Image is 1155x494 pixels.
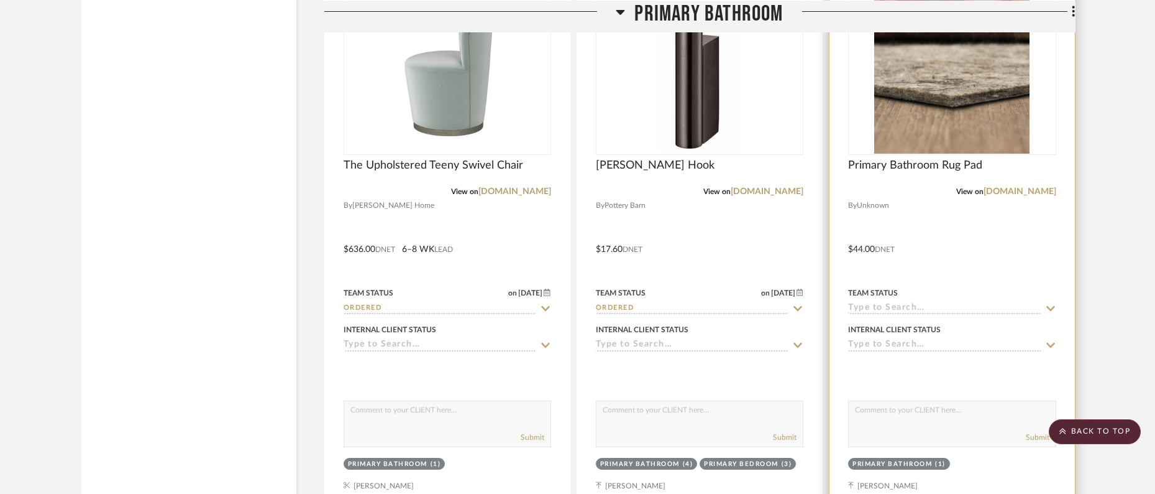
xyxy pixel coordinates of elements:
[761,289,770,297] span: on
[600,460,680,469] div: Primary Bathroom
[478,187,551,196] a: [DOMAIN_NAME]
[782,460,792,469] div: (3)
[731,187,803,196] a: [DOMAIN_NAME]
[704,460,778,469] div: Primary Bedroom
[521,432,544,443] button: Submit
[848,200,857,212] span: By
[344,303,536,315] input: Type to Search…
[852,460,932,469] div: Primary Bathroom
[848,340,1041,352] input: Type to Search…
[935,460,946,469] div: (1)
[596,324,688,335] div: Internal Client Status
[596,287,646,299] div: Team Status
[596,340,788,352] input: Type to Search…
[683,460,693,469] div: (4)
[352,200,434,212] span: [PERSON_NAME] Home
[344,324,436,335] div: Internal Client Status
[596,303,788,315] input: Type to Search…
[508,289,517,297] span: on
[348,460,427,469] div: Primary Bathroom
[770,289,797,297] span: [DATE]
[848,303,1041,315] input: Type to Search…
[1026,432,1049,443] button: Submit
[848,159,982,172] span: Primary Bathroom Rug Pad
[344,159,523,172] span: The Upholstered Teeny Swivel Chair
[605,200,646,212] span: Pottery Barn
[451,188,478,195] span: View on
[857,200,889,212] span: Unknown
[344,340,536,352] input: Type to Search…
[596,200,605,212] span: By
[703,188,731,195] span: View on
[431,460,441,469] div: (1)
[984,187,1056,196] a: [DOMAIN_NAME]
[773,432,797,443] button: Submit
[517,289,544,297] span: [DATE]
[344,287,393,299] div: Team Status
[848,287,898,299] div: Team Status
[344,200,352,212] span: By
[596,159,714,172] span: [PERSON_NAME] Hook
[848,324,941,335] div: Internal Client Status
[1049,419,1141,444] scroll-to-top-button: BACK TO TOP
[956,188,984,195] span: View on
